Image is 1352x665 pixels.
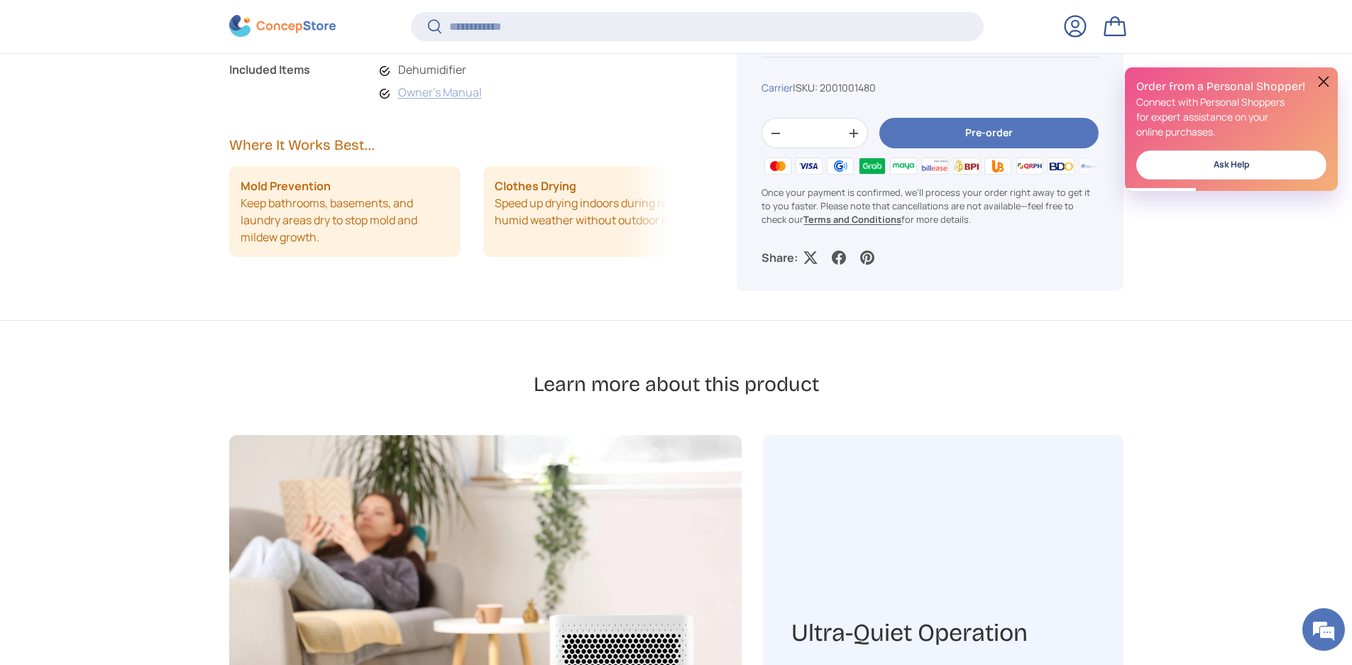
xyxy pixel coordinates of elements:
[483,166,715,257] li: Speed up drying indoors during rainy or humid weather without outdoor lines.
[919,155,950,177] img: billease
[208,437,258,456] em: Submit
[791,617,1095,649] h3: Ultra-Quiet Operation
[229,61,343,101] div: Included Items
[398,84,482,100] a: Owner's Manual
[534,371,819,397] h2: Learn more about this product
[888,155,919,177] img: maya
[229,166,461,257] li: Keep bathrooms, basements, and laundry areas dry to stop mold and mildew growth.
[982,155,1013,177] img: ubp
[1045,155,1077,177] img: bdo
[762,155,793,177] img: master
[825,155,856,177] img: gcash
[879,118,1098,148] button: Pre-order
[233,7,267,41] div: Minimize live chat window
[1077,155,1108,177] img: metrobank
[380,61,482,78] li: Dehumidifier
[7,388,270,437] textarea: Type your message and click 'Submit'
[1136,94,1326,139] p: Connect with Personal Shoppers for expert assistance on your online purchases.
[1136,79,1326,94] h2: Order from a Personal Shopper!
[229,16,336,38] img: ConcepStore
[820,81,876,94] span: 2001001480
[30,179,248,322] span: We are offline. Please leave us a message.
[856,155,887,177] img: grabpay
[762,249,798,266] p: Share:
[762,185,1098,226] p: Once your payment is confirmed, we'll process your order right away to get it to you faster. Plea...
[74,79,238,98] div: Leave a message
[1013,155,1045,177] img: qrph
[241,177,331,194] strong: Mold Prevention
[793,155,825,177] img: visa
[803,212,901,225] a: Terms and Conditions
[1136,150,1326,180] a: Ask Help
[793,81,876,94] span: |
[796,81,818,94] span: SKU:
[762,81,793,94] a: Carrier
[229,135,669,155] h2: Where It Works Best...
[495,177,576,194] strong: Clothes Drying
[951,155,982,177] img: bpi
